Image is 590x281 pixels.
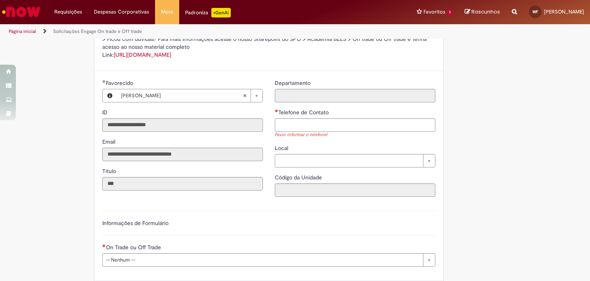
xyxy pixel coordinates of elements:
input: Título [102,177,263,191]
span: Somente leitura - Email [102,138,117,145]
span: Local [275,144,290,152]
label: Somente leitura - Título [102,167,118,175]
span: Obrigatório Preenchido [102,80,106,83]
span: Somente leitura - Código da Unidade [275,174,324,181]
a: Solicitações Engage On trade e Off trade [53,28,142,35]
span: [PERSON_NAME] [544,8,584,15]
input: Telefone de Contato [275,118,435,132]
span: 1 [447,9,453,16]
div: Padroniza [185,8,231,17]
input: Email [102,148,263,161]
img: ServiceNow [1,4,42,20]
a: Limpar campo Local [275,154,435,167]
span: More [161,8,173,16]
span: -- Nenhum -- [106,254,419,266]
label: Informações de Formulário [102,219,169,227]
span: Rascunhos [471,8,500,15]
p: +GenAi [211,8,231,17]
button: Favorecido, Visualizar este registro WILLIAMS FILHO [103,89,117,102]
div: Favor informar o telefone! [275,132,435,139]
span: Telefone de Contato [278,109,330,116]
a: Página inicial [9,28,36,35]
span: Despesas Corporativas [94,8,149,16]
label: Somente leitura - Código da Unidade [275,173,324,181]
a: [URL][DOMAIN_NAME] [114,51,171,58]
span: Necessários - Favorecido [106,79,135,87]
span: [PERSON_NAME] [121,89,243,102]
label: Somente leitura - Departamento [275,79,312,87]
span: On Trade ou Off Trade [106,244,163,251]
a: Rascunhos [465,8,500,16]
span: Necessários [102,244,106,247]
abbr: Limpar campo Favorecido [239,89,251,102]
span: Somente leitura - ID [102,109,109,116]
span: Requisições [54,8,82,16]
input: ID [102,118,263,132]
label: Somente leitura - ID [102,108,109,116]
span: Favoritos [423,8,445,16]
input: Código da Unidade [275,183,435,197]
span: WF [533,9,538,14]
a: [PERSON_NAME]Limpar campo Favorecido [117,89,262,102]
span: Necessários [275,109,278,112]
label: Somente leitura - Email [102,138,117,146]
ul: Trilhas de página [6,24,387,39]
input: Departamento [275,89,435,102]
